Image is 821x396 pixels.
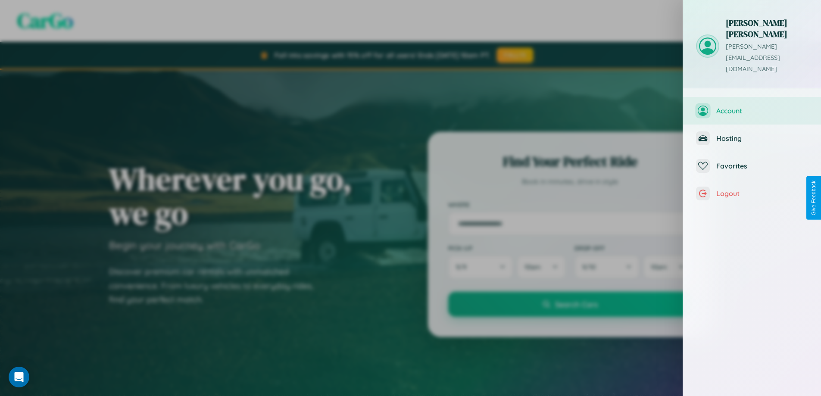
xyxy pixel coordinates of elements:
[683,97,821,125] button: Account
[726,41,808,75] p: [PERSON_NAME][EMAIL_ADDRESS][DOMAIN_NAME]
[716,162,808,170] span: Favorites
[716,106,808,115] span: Account
[811,181,817,215] div: Give Feedback
[9,367,29,387] div: Open Intercom Messenger
[683,180,821,207] button: Logout
[716,189,808,198] span: Logout
[716,134,808,143] span: Hosting
[683,152,821,180] button: Favorites
[683,125,821,152] button: Hosting
[726,17,808,40] h3: [PERSON_NAME] [PERSON_NAME]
